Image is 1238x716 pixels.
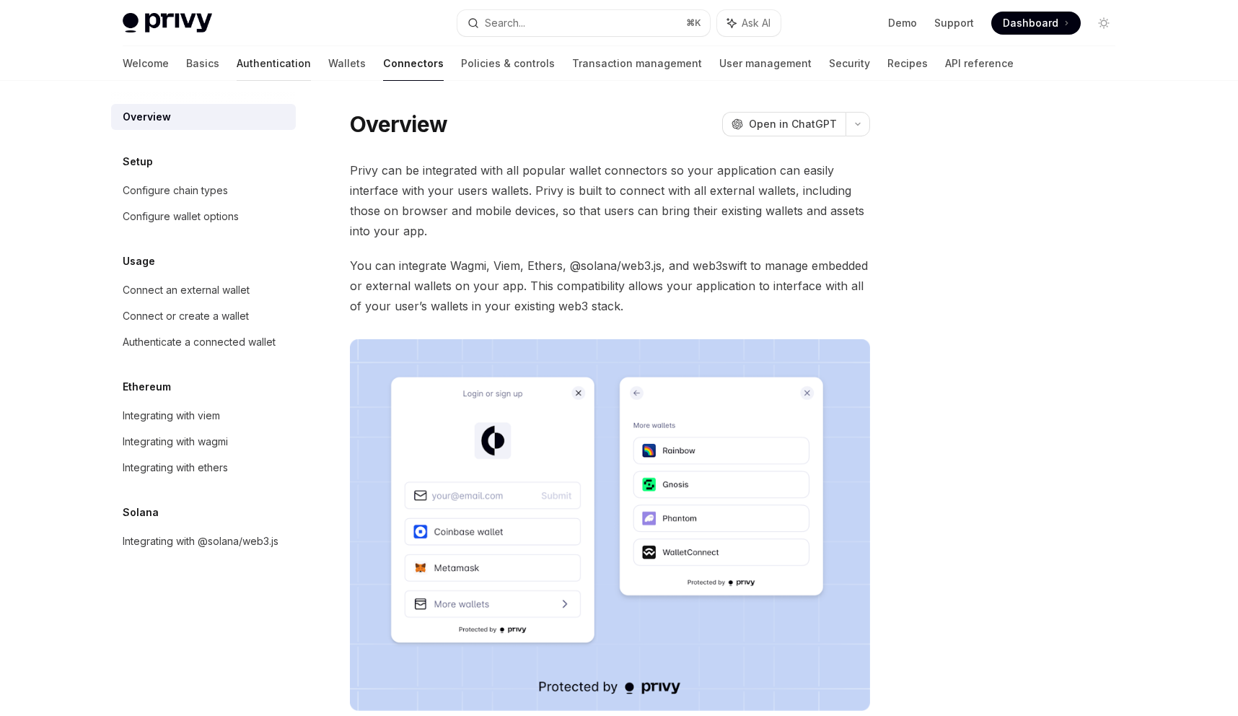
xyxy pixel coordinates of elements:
a: Security [829,46,870,81]
a: Connect an external wallet [111,277,296,303]
a: Integrating with ethers [111,455,296,481]
span: ⌘ K [686,17,701,29]
span: Ask AI [742,16,771,30]
div: Configure wallet options [123,208,239,225]
img: light logo [123,13,212,33]
a: Wallets [328,46,366,81]
a: Policies & controls [461,46,555,81]
a: Basics [186,46,219,81]
a: Configure chain types [111,178,296,204]
span: Open in ChatGPT [749,117,837,131]
a: Transaction management [572,46,702,81]
div: Integrating with @solana/web3.js [123,533,278,550]
a: Integrating with viem [111,403,296,429]
h5: Solana [123,504,159,521]
div: Connect or create a wallet [123,307,249,325]
h1: Overview [350,111,447,137]
h5: Usage [123,253,155,270]
a: Integrating with wagmi [111,429,296,455]
span: Privy can be integrated with all popular wallet connectors so your application can easily interfa... [350,160,870,241]
a: Connectors [383,46,444,81]
a: User management [719,46,812,81]
a: Recipes [887,46,928,81]
a: Support [934,16,974,30]
div: Overview [123,108,171,126]
a: Configure wallet options [111,204,296,230]
a: Demo [888,16,917,30]
button: Toggle dark mode [1092,12,1115,35]
a: API reference [945,46,1014,81]
h5: Ethereum [123,378,171,396]
h5: Setup [123,153,153,170]
div: Configure chain types [123,182,228,199]
div: Integrating with viem [123,407,220,424]
button: Search...⌘K [457,10,710,36]
button: Open in ChatGPT [722,112,846,136]
a: Authentication [237,46,311,81]
img: Connectors3 [350,339,870,711]
a: Dashboard [991,12,1081,35]
a: Authenticate a connected wallet [111,329,296,355]
div: Integrating with wagmi [123,433,228,450]
a: Overview [111,104,296,130]
a: Integrating with @solana/web3.js [111,528,296,554]
div: Search... [485,14,525,32]
span: Dashboard [1003,16,1058,30]
div: Connect an external wallet [123,281,250,299]
div: Authenticate a connected wallet [123,333,276,351]
div: Integrating with ethers [123,459,228,476]
span: You can integrate Wagmi, Viem, Ethers, @solana/web3.js, and web3swift to manage embedded or exter... [350,256,870,316]
a: Welcome [123,46,169,81]
a: Connect or create a wallet [111,303,296,329]
button: Ask AI [717,10,781,36]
